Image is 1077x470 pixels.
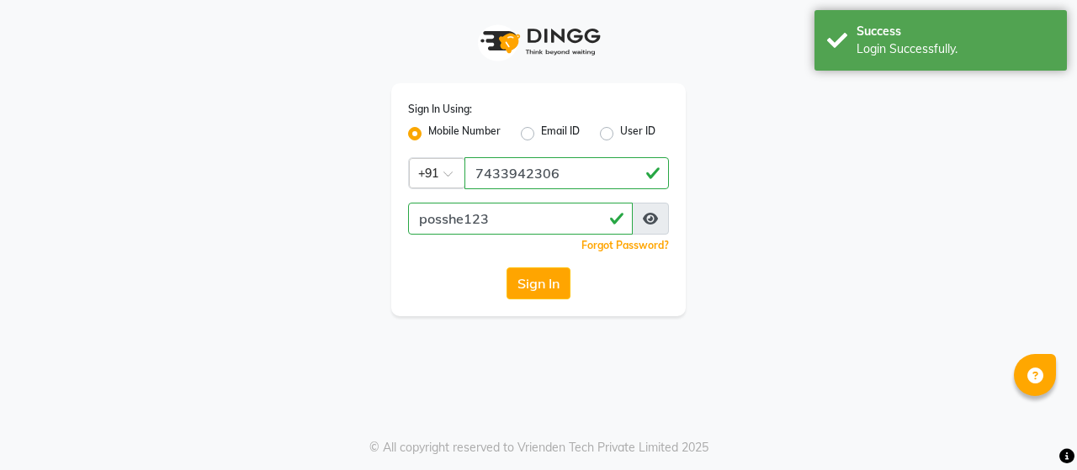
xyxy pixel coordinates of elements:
input: Username [408,203,633,235]
a: Forgot Password? [581,239,669,251]
label: User ID [620,124,655,144]
input: Username [464,157,669,189]
button: Sign In [507,267,570,299]
div: Login Successfully. [857,40,1054,58]
label: Sign In Using: [408,102,472,117]
label: Email ID [541,124,580,144]
div: Success [857,23,1054,40]
img: logo1.svg [471,17,606,66]
iframe: chat widget [1006,403,1060,453]
label: Mobile Number [428,124,501,144]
